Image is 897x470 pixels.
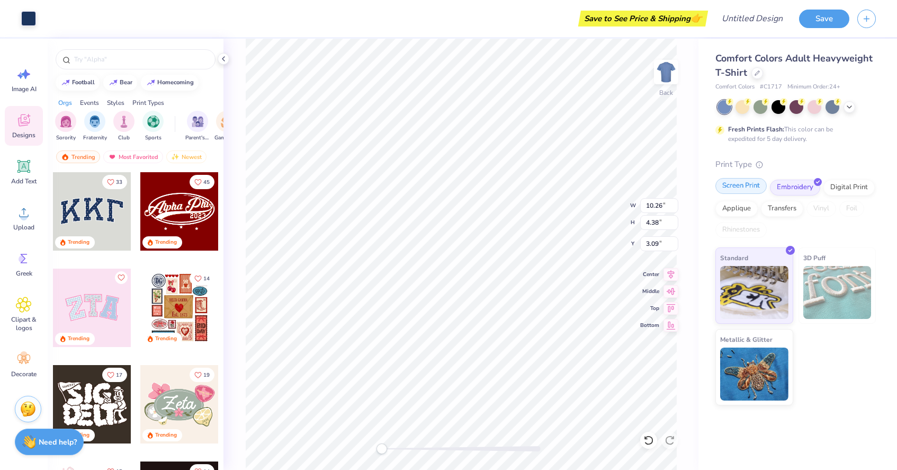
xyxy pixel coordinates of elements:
[142,111,164,142] div: filter for Sports
[89,116,101,128] img: Fraternity Image
[157,79,194,85] div: homecoming
[203,276,210,281] span: 14
[147,116,159,128] img: Sports Image
[12,131,35,139] span: Designs
[806,201,836,217] div: Vinyl
[141,75,199,91] button: homecoming
[720,252,748,263] span: Standard
[80,98,99,108] div: Events
[155,335,177,343] div: Trending
[118,116,130,128] img: Club Image
[55,111,76,142] button: filter button
[720,334,773,345] span: Metallic & Glitter
[11,370,37,378] span: Decorate
[185,111,210,142] button: filter button
[376,444,387,454] div: Accessibility label
[13,223,34,232] span: Upload
[83,134,107,142] span: Fraternity
[171,153,180,161] img: newest.gif
[109,79,118,86] img: trend_line.gif
[12,85,37,93] span: Image AI
[221,116,233,128] img: Game Day Image
[203,373,210,378] span: 19
[190,175,214,189] button: Like
[68,238,89,246] div: Trending
[113,111,134,142] div: filter for Club
[73,54,209,65] input: Try "Alpha"
[145,134,162,142] span: Sports
[16,269,32,278] span: Greek
[118,134,130,142] span: Club
[116,373,122,378] span: 17
[166,150,207,163] div: Newest
[58,98,72,108] div: Orgs
[761,201,803,217] div: Transfers
[203,180,210,185] span: 45
[102,175,127,189] button: Like
[102,368,127,382] button: Like
[108,153,116,161] img: most_fav.gif
[799,10,849,28] button: Save
[715,201,758,217] div: Applique
[581,11,705,26] div: Save to See Price & Shipping
[715,178,767,194] div: Screen Print
[55,111,76,142] div: filter for Sorority
[113,111,134,142] button: filter button
[770,180,820,196] div: Embroidery
[787,83,840,92] span: Minimum Order: 24 +
[39,437,77,447] strong: Need help?
[214,111,239,142] button: filter button
[68,335,89,343] div: Trending
[60,116,72,128] img: Sorority Image
[107,98,124,108] div: Styles
[185,111,210,142] div: filter for Parent's Weekend
[61,153,69,161] img: trending.gif
[656,61,677,83] img: Back
[83,111,107,142] div: filter for Fraternity
[142,111,164,142] button: filter button
[640,287,659,296] span: Middle
[185,134,210,142] span: Parent's Weekend
[132,98,164,108] div: Print Types
[715,83,755,92] span: Comfort Colors
[715,158,876,171] div: Print Type
[715,222,767,238] div: Rhinestones
[115,271,128,284] button: Like
[61,79,70,86] img: trend_line.gif
[839,201,864,217] div: Foil
[56,134,76,142] span: Sorority
[120,79,132,85] div: bear
[715,52,873,79] span: Comfort Colors Adult Heavyweight T-Shirt
[103,150,163,163] div: Most Favorited
[728,125,858,144] div: This color can be expedited for 5 day delivery.
[116,180,122,185] span: 33
[103,75,137,91] button: bear
[72,79,95,85] div: football
[147,79,155,86] img: trend_line.gif
[720,266,788,319] img: Standard
[720,348,788,401] img: Metallic & Glitter
[823,180,875,196] div: Digital Print
[56,150,100,163] div: Trending
[760,83,782,92] span: # C1717
[6,315,41,332] span: Clipart & logos
[803,252,826,263] span: 3D Puff
[690,12,702,24] span: 👉
[56,75,100,91] button: football
[640,321,659,330] span: Bottom
[155,431,177,439] div: Trending
[713,8,791,29] input: Untitled Design
[155,238,177,246] div: Trending
[640,270,659,279] span: Center
[11,177,37,185] span: Add Text
[190,271,214,286] button: Like
[728,125,784,134] strong: Fresh Prints Flash:
[83,111,107,142] button: filter button
[214,111,239,142] div: filter for Game Day
[803,266,872,319] img: 3D Puff
[214,134,239,142] span: Game Day
[192,116,204,128] img: Parent's Weekend Image
[190,368,214,382] button: Like
[659,88,673,97] div: Back
[640,304,659,313] span: Top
